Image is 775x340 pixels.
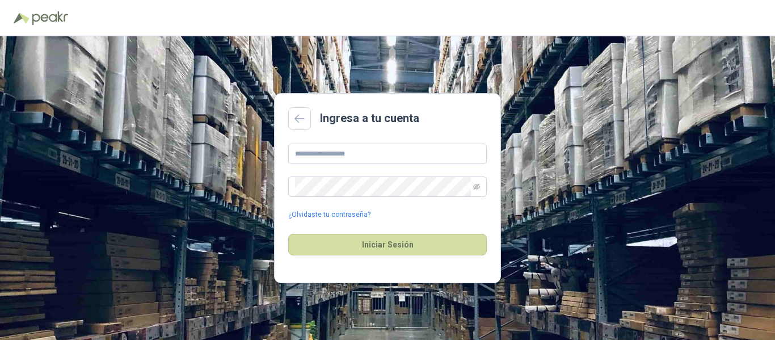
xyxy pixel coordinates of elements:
span: eye-invisible [473,183,480,190]
img: Logo [14,12,30,24]
button: Iniciar Sesión [288,234,487,255]
a: ¿Olvidaste tu contraseña? [288,209,370,220]
h2: Ingresa a tu cuenta [320,110,419,127]
img: Peakr [32,11,68,25]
